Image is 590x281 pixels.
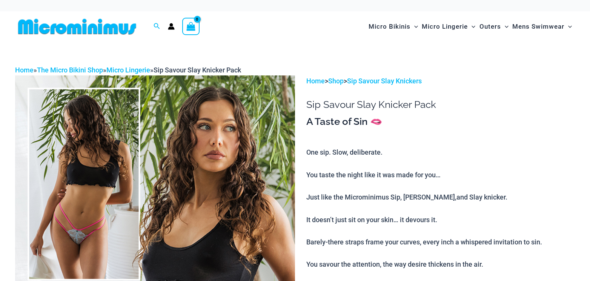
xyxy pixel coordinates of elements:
nav: Site Navigation [366,14,575,39]
span: Micro Lingerie [422,17,468,36]
a: Home [306,77,325,85]
h3: A Taste of Sin 🫦 [306,115,575,128]
a: Account icon link [168,23,175,30]
span: Micro Bikinis [369,17,410,36]
a: Shop [328,77,344,85]
a: Micro Lingerie [106,66,150,74]
a: OutersMenu ToggleMenu Toggle [478,15,510,38]
img: MM SHOP LOGO FLAT [15,18,139,35]
span: Mens Swimwear [512,17,564,36]
a: Sip Savour Slay Knickers [347,77,422,85]
a: Home [15,66,34,74]
a: Micro BikinisMenu ToggleMenu Toggle [367,15,420,38]
p: > > [306,75,575,87]
span: Menu Toggle [564,17,572,36]
span: Sip Savour Slay Knicker Pack [154,66,241,74]
span: Menu Toggle [468,17,475,36]
a: Search icon link [154,22,160,31]
span: Menu Toggle [501,17,509,36]
a: Mens SwimwearMenu ToggleMenu Toggle [510,15,574,38]
span: Menu Toggle [410,17,418,36]
a: View Shopping Cart, empty [182,18,200,35]
span: » » » [15,66,241,74]
a: The Micro Bikini Shop [37,66,103,74]
a: Micro LingerieMenu ToggleMenu Toggle [420,15,477,38]
h1: Sip Savour Slay Knicker Pack [306,99,575,111]
span: Outers [479,17,501,36]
